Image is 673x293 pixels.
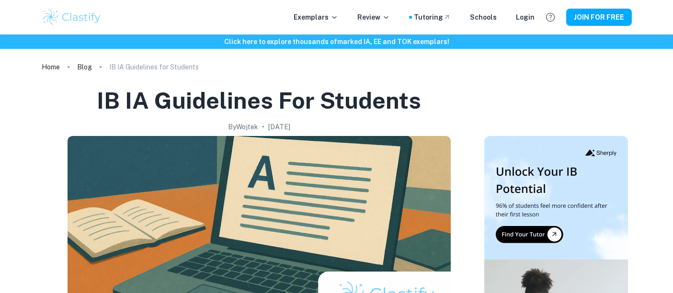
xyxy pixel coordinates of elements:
a: Tutoring [414,12,451,23]
a: Schools [470,12,497,23]
a: Login [516,12,535,23]
a: Blog [77,60,92,74]
p: IB IA Guidelines for Students [109,62,199,72]
button: JOIN FOR FREE [566,9,632,26]
p: Exemplars [294,12,338,23]
p: Review [357,12,390,23]
a: Home [42,60,60,74]
h1: IB IA Guidelines for Students [97,85,421,116]
h2: By Wojtek [228,122,258,132]
img: Clastify logo [42,8,103,27]
p: • [262,122,264,132]
button: Help and Feedback [542,9,559,25]
h6: Click here to explore thousands of marked IA, EE and TOK exemplars ! [2,36,671,47]
h2: [DATE] [268,122,290,132]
